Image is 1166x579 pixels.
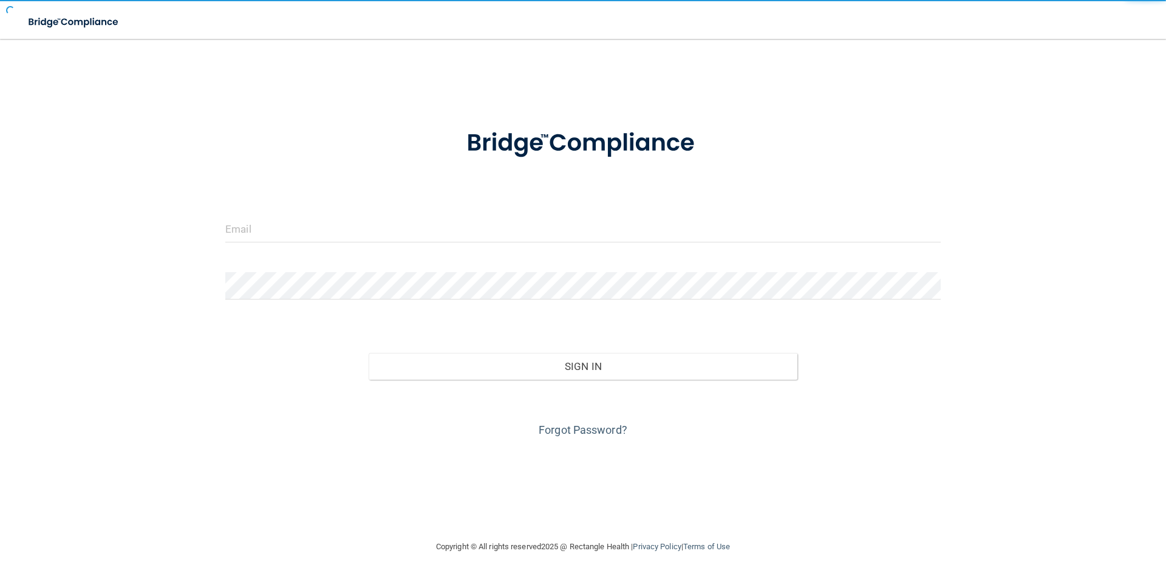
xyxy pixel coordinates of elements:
a: Forgot Password? [539,423,627,436]
button: Sign In [369,353,798,380]
div: Copyright © All rights reserved 2025 @ Rectangle Health | | [361,527,805,566]
img: bridge_compliance_login_screen.278c3ca4.svg [442,112,724,175]
a: Terms of Use [683,542,730,551]
img: bridge_compliance_login_screen.278c3ca4.svg [18,10,130,35]
input: Email [225,215,941,242]
a: Privacy Policy [633,542,681,551]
